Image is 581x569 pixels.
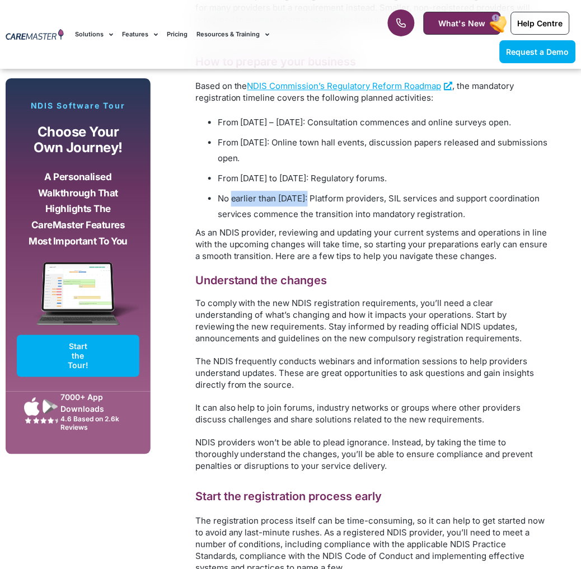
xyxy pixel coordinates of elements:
[167,16,188,53] a: Pricing
[195,437,533,471] span: NDIS providers won’t be able to plead ignorance. Instead, by taking the time to thoroughly unders...
[511,12,570,35] a: Help Centre
[218,173,387,184] span: From [DATE] to [DATE]: Regulatory forums.
[518,18,563,28] span: Help Centre
[75,16,113,53] a: Solutions
[218,137,548,163] span: From [DATE]: Online town hall events, discussion papers released and submissions open.
[60,415,134,432] div: 4.6 Based on 2.6k Reviews
[195,81,247,91] span: Based on the
[25,417,58,424] img: Google Play Store App Review Stars
[25,124,131,156] p: Choose your own journey!
[195,227,548,261] span: As an NDIS provider, reviewing and updating your current systems and operations in line with the ...
[439,18,486,28] span: What's New
[17,335,139,377] a: Start the Tour!
[24,397,40,416] img: Apple App Store Icon
[17,101,139,111] p: NDIS Software Tour
[60,392,134,415] div: 7000+ App Downloads
[196,16,269,53] a: Resources & Training
[195,298,522,344] span: To comply with the new NDIS registration requirements, you’ll need a clear understanding of what’...
[218,117,512,128] span: From [DATE] – [DATE]: Consultation commences and online surveys open.
[75,16,371,53] nav: Menu
[424,12,501,35] a: What's New
[122,16,158,53] a: Features
[500,40,576,63] a: Request a Demo
[195,356,535,390] span: The NDIS frequently conducts webinars and information sessions to help providers understand updat...
[195,489,548,504] h2: Start the registration process early
[218,193,540,219] span: No earlier than [DATE]: Platform providers, SIL services and support coordination services commen...
[25,169,131,249] p: A personalised walkthrough that highlights the CareMaster features most important to you
[507,47,569,57] span: Request a Demo
[17,262,139,336] img: CareMaster Software Mockup on Screen
[195,402,521,425] span: It can also help to join forums, industry networks or groups where other providers discuss challe...
[195,81,514,103] span: , the mandatory registration timeline covers the following planned activities:
[247,81,442,91] span: NDIS Commission’s Regulatory Reform Roadmap
[43,398,58,415] img: Google Play App Icon
[6,29,64,41] img: CareMaster Logo
[195,273,548,288] h3: Understand the changes
[247,81,453,91] a: NDIS Commission’s Regulatory Reform Roadmap
[68,342,88,370] span: Start the Tour!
